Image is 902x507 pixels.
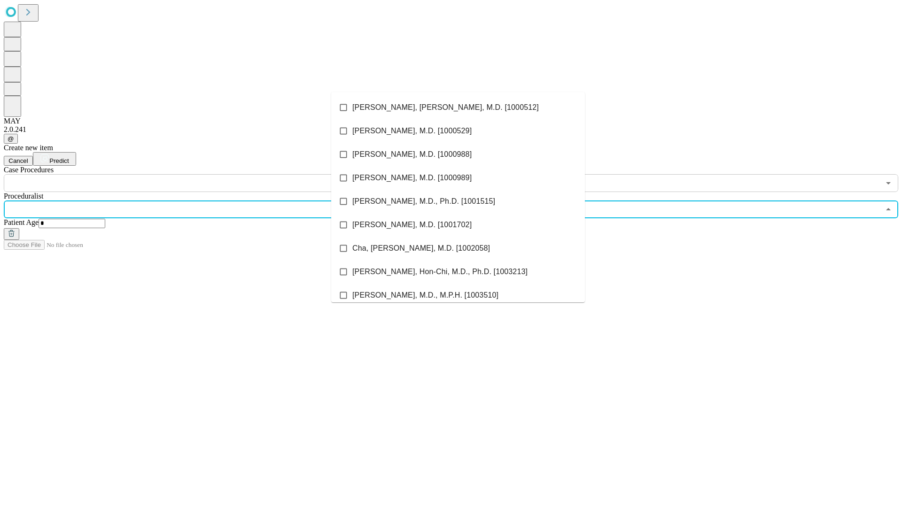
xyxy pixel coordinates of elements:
[4,166,54,174] span: Scheduled Procedure
[352,243,490,254] span: Cha, [PERSON_NAME], M.D. [1002058]
[4,156,33,166] button: Cancel
[352,172,472,184] span: [PERSON_NAME], M.D. [1000989]
[352,149,472,160] span: [PERSON_NAME], M.D. [1000988]
[352,196,495,207] span: [PERSON_NAME], M.D., Ph.D. [1001515]
[882,203,895,216] button: Close
[4,192,43,200] span: Proceduralist
[352,219,472,230] span: [PERSON_NAME], M.D. [1001702]
[4,117,898,125] div: MAY
[8,157,28,164] span: Cancel
[8,135,14,142] span: @
[4,125,898,134] div: 2.0.241
[4,144,53,152] span: Create new item
[4,134,18,144] button: @
[4,218,39,226] span: Patient Age
[352,290,498,301] span: [PERSON_NAME], M.D., M.P.H. [1003510]
[352,125,472,137] span: [PERSON_NAME], M.D. [1000529]
[33,152,76,166] button: Predict
[352,102,539,113] span: [PERSON_NAME], [PERSON_NAME], M.D. [1000512]
[882,177,895,190] button: Open
[49,157,69,164] span: Predict
[352,266,528,277] span: [PERSON_NAME], Hon-Chi, M.D., Ph.D. [1003213]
